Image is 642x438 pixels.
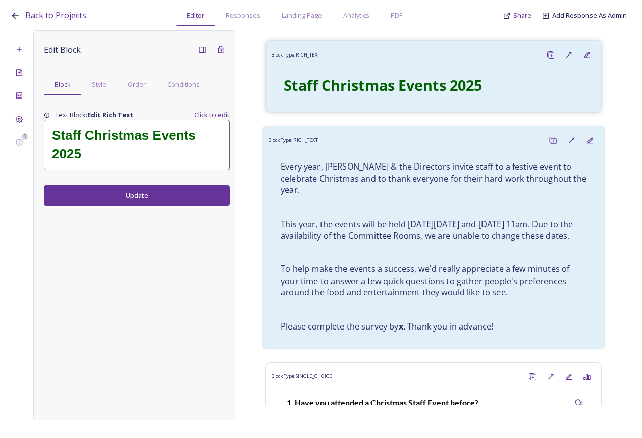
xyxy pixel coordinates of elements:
span: PDF [391,11,402,20]
button: Update [44,185,230,206]
span: Back to Projects [25,10,86,21]
strong: 1. Have you attended a Christmas Staff Event before? [287,398,478,407]
p: To help make the events a success, we'd really appreciate a few minutes of your time to answer a ... [281,263,586,299]
span: Block Type: RICH_TEXT [271,51,320,59]
a: Add Response As Admin [552,11,627,20]
span: Block Type: RICH_TEXT [268,137,318,144]
strong: Staff Christmas Events 2025 [284,75,482,95]
strong: x [399,320,403,332]
strong: Staff Christmas Events 2025 [52,128,199,161]
p: Every year, [PERSON_NAME] & the Directors invite staff to a festive event to celebrate Christmas ... [281,161,586,196]
span: Text Block: [55,110,133,120]
p: Please complete the survey by . Thank you in advance! [281,320,586,332]
a: Back to Projects [25,9,86,22]
span: Edit Block [44,44,81,56]
span: Analytics [343,11,369,20]
span: Block [55,80,71,89]
span: Share [513,11,531,20]
strong: Edit Rich Text [87,110,133,119]
span: Landing Page [282,11,322,20]
p: This year, the events will be held [DATE][DATE] and [DATE] 11am. Due to the availability of the C... [281,218,586,241]
span: Block Type: SINGLE_CHOICE [271,373,332,380]
span: Click to edit [194,110,230,120]
div: 0 [21,133,28,140]
span: Style [92,80,106,89]
span: Responses [226,11,260,20]
span: Order [128,80,146,89]
span: Conditions [167,80,200,89]
span: Editor [187,11,204,20]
